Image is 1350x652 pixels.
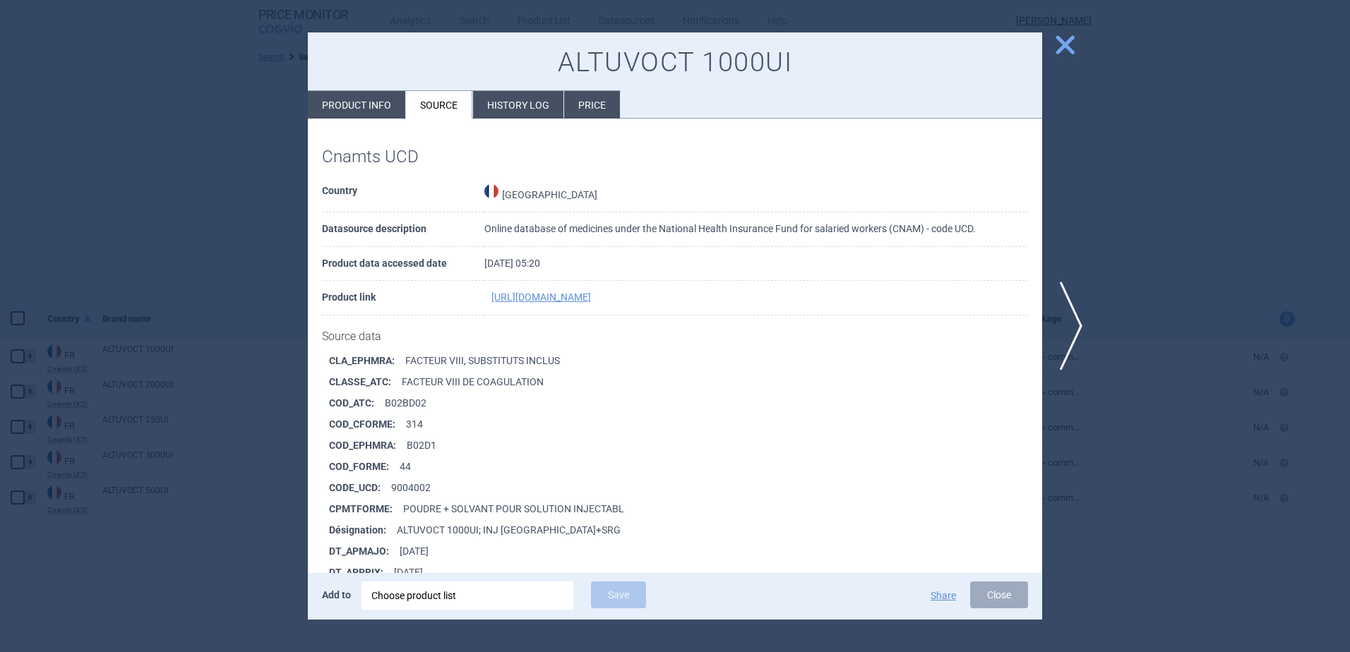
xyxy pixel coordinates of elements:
strong: CLASSE_ATC : [329,371,402,392]
strong: CLA_EPHMRA : [329,350,405,371]
div: Choose product list [371,581,563,610]
strong: Désignation : [329,519,397,541]
div: Choose product list [362,581,573,610]
strong: CPMTFORME : [329,498,403,519]
th: Country [322,174,484,213]
button: Save [591,581,646,608]
li: Price [564,91,620,119]
button: Close [970,581,1028,608]
li: History log [473,91,563,119]
li: ALTUVOCT 1000UI; INJ [GEOGRAPHIC_DATA]+SRG [329,519,1042,541]
li: Source [406,91,472,119]
h1: Source data [322,330,1028,343]
h1: Cnamts UCD [322,147,1028,167]
strong: COD_CFORME : [329,413,406,435]
strong: DT_APPRIX : [329,562,394,583]
li: [DATE] [329,541,1042,562]
th: Product data accessed date [322,247,484,282]
h1: ALTUVOCT 1000UI [322,47,1028,79]
strong: COD_EPHMRA : [329,435,407,456]
a: [URL][DOMAIN_NAME] [491,292,591,302]
button: Share [931,591,956,600]
strong: DT_APMAJO : [329,541,400,562]
li: B02D1 [329,435,1042,456]
strong: COD_FORME : [329,456,400,477]
li: FACTEUR VIII DE COAGULATION [329,371,1042,392]
li: 9004002 [329,477,1042,498]
th: Product link [322,281,484,315]
li: 314 [329,413,1042,435]
li: 44 [329,456,1042,477]
strong: COD_ATC : [329,392,385,413]
li: [DATE] [329,562,1042,583]
li: Product info [308,91,405,119]
li: POUDRE + SOLVANT POUR SOLUTION INJECTABL [329,498,1042,519]
p: Add to [322,581,351,608]
img: France [484,184,498,198]
td: [GEOGRAPHIC_DATA] [484,174,1028,213]
li: B02BD02 [329,392,1042,413]
td: Online database of medicines under the National Health Insurance Fund for salaried workers (CNAM)... [484,212,1028,247]
strong: CODE_UCD : [329,477,391,498]
th: Datasource description [322,212,484,247]
td: [DATE] 05:20 [484,247,1028,282]
li: FACTEUR VIII, SUBSTITUTS INCLUS [329,350,1042,371]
